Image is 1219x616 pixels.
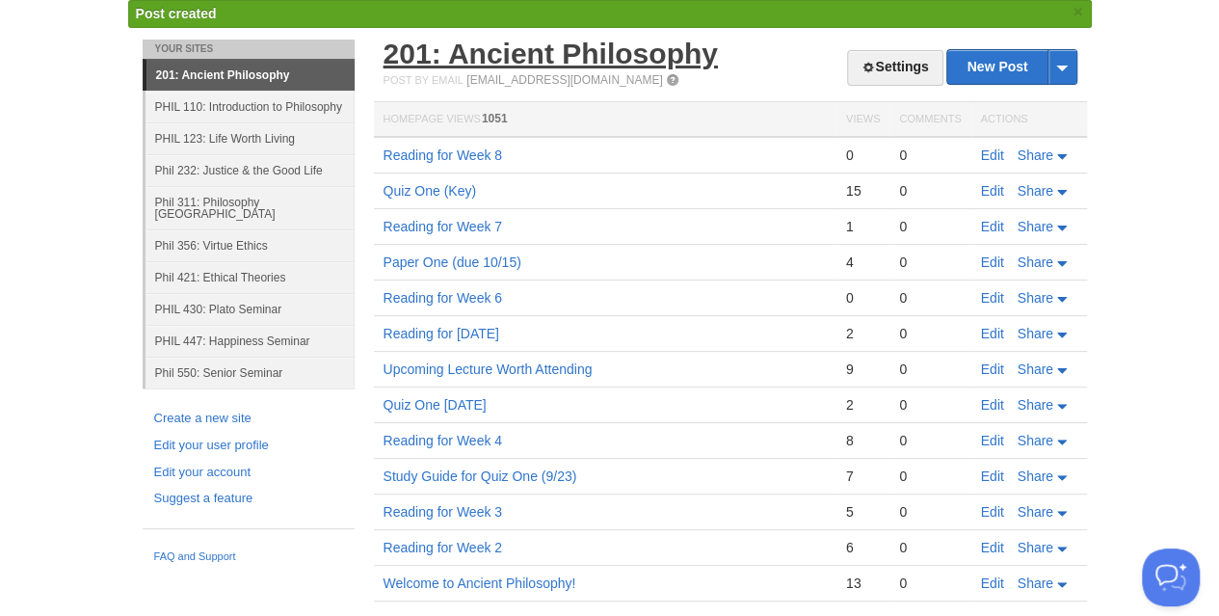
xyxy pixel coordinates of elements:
a: Edit [981,469,1004,484]
a: Edit [981,290,1004,306]
a: PHIL 447: Happiness Seminar [146,325,355,357]
div: 0 [899,396,961,414]
a: Quiz One [DATE] [384,397,487,413]
span: Share [1018,362,1053,377]
a: 201: Ancient Philosophy [384,38,718,69]
a: Reading for Week 4 [384,433,502,448]
span: Share [1018,540,1053,555]
th: Homepage Views [374,102,836,138]
a: Edit [981,397,1004,413]
a: Edit [981,362,1004,377]
a: Edit [981,504,1004,520]
div: 0 [899,218,961,235]
th: Views [836,102,889,138]
a: Phil 356: Virtue Ethics [146,229,355,261]
a: Phil 421: Ethical Theories [146,261,355,293]
a: Upcoming Lecture Worth Attending [384,362,593,377]
th: Actions [971,102,1087,138]
div: 0 [899,289,961,307]
th: Comments [889,102,970,138]
div: 2 [846,396,880,414]
div: 0 [899,539,961,556]
div: 0 [899,468,961,485]
a: Edit [981,147,1004,163]
a: [EMAIL_ADDRESS][DOMAIN_NAME] [466,73,662,87]
div: 9 [846,361,880,378]
a: Paper One (due 10/15) [384,254,521,270]
span: Share [1018,397,1053,413]
div: 0 [899,575,961,592]
a: Suggest a feature [154,489,343,509]
li: Your Sites [143,40,355,59]
div: 0 [899,254,961,271]
a: PHIL 430: Plato Seminar [146,293,355,325]
div: 0 [899,325,961,342]
a: Edit your user profile [154,436,343,456]
div: 0 [899,361,961,378]
div: 0 [899,182,961,200]
span: Share [1018,433,1053,448]
div: 2 [846,325,880,342]
a: Edit [981,219,1004,234]
a: New Post [947,50,1075,84]
a: Edit [981,254,1004,270]
span: Post created [136,6,217,21]
a: Edit [981,326,1004,341]
a: Edit [981,576,1004,591]
div: 15 [846,182,880,200]
span: Share [1018,147,1053,163]
div: 0 [899,432,961,449]
a: Reading for Week 7 [384,219,502,234]
div: 5 [846,503,880,521]
span: Share [1018,254,1053,270]
span: Share [1018,183,1053,199]
a: Reading for Week 8 [384,147,502,163]
a: Reading for [DATE] [384,326,499,341]
div: 0 [899,503,961,521]
a: Phil 311: Philosophy [GEOGRAPHIC_DATA] [146,186,355,229]
div: 7 [846,468,880,485]
a: 201: Ancient Philosophy [146,60,355,91]
a: Edit [981,183,1004,199]
a: Edit [981,540,1004,555]
a: FAQ and Support [154,549,343,566]
span: Share [1018,219,1053,234]
a: Create a new site [154,409,343,429]
span: Share [1018,290,1053,306]
div: 8 [846,432,880,449]
span: Share [1018,504,1053,520]
a: Welcome to Ancient Philosophy! [384,576,576,591]
a: Quiz One (Key) [384,183,476,199]
a: Reading for Week 3 [384,504,502,520]
div: 0 [846,289,880,307]
span: 1051 [482,112,508,125]
div: 0 [899,147,961,164]
span: Post by Email [384,74,464,86]
a: PHIL 123: Life Worth Living [146,122,355,154]
a: Edit [981,433,1004,448]
a: Reading for Week 6 [384,290,502,306]
div: 0 [846,147,880,164]
div: 4 [846,254,880,271]
a: Edit your account [154,463,343,483]
iframe: Help Scout Beacon - Open [1142,549,1200,606]
div: 6 [846,539,880,556]
a: Study Guide for Quiz One (9/23) [384,469,577,484]
a: Settings [847,50,942,86]
a: Phil 232: Justice & the Good Life [146,154,355,186]
div: 1 [846,218,880,235]
a: PHIL 110: Introduction to Philosophy [146,91,355,122]
a: Phil 550: Senior Seminar [146,357,355,388]
div: 13 [846,575,880,592]
span: Share [1018,326,1053,341]
a: Reading for Week 2 [384,540,502,555]
span: Share [1018,576,1053,591]
span: Share [1018,469,1053,484]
